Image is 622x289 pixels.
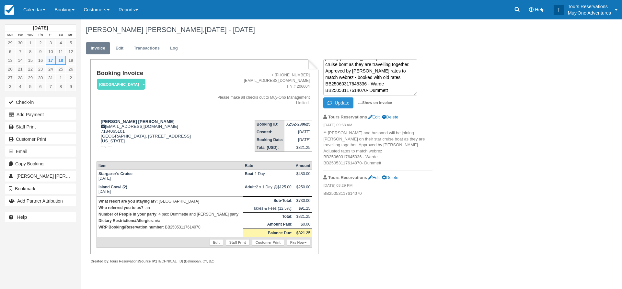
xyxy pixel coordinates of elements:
[294,197,312,205] td: $730.00
[98,224,241,230] p: : BB25053117614070
[25,39,35,47] a: 1
[323,130,432,166] p: ** [PERSON_NAME] and husband will be joining [PERSON_NAME] on their star cruise boat as they are ...
[287,239,310,246] a: Pay Now
[98,205,241,211] p: : an
[243,220,294,229] th: Amount Paid:
[56,31,66,39] th: Sat
[5,5,14,15] img: checkfront-main-nav-mini-logo.png
[17,215,27,220] b: Help
[210,239,223,246] a: Edit
[98,217,241,224] p: : n/a
[296,172,310,181] div: $480.00
[5,31,15,39] th: Mon
[296,185,310,195] div: $250.00
[323,183,432,190] em: [DATE] 03:29 PM
[294,162,312,170] th: Amount
[46,31,56,39] th: Fri
[46,82,56,91] a: 7
[210,72,310,106] address: + [PHONE_NUMBER] [EMAIL_ADDRESS][DOMAIN_NAME] TIN # 206604 Please make all checks out to Muy-Ono ...
[568,10,611,16] p: Muy'Ono Adventures
[226,239,249,246] a: Staff Print
[56,73,66,82] a: 1
[243,183,294,196] td: 2 x 1 Day @
[98,172,132,176] strong: Stargazer's Cruise
[15,56,25,65] a: 14
[56,47,66,56] a: 11
[358,100,362,104] input: Show on invoice
[98,206,144,210] strong: Who referred you to us?
[46,39,56,47] a: 3
[46,56,56,65] a: 17
[33,25,48,30] strong: [DATE]
[46,73,56,82] a: 31
[243,197,294,205] th: Sub-Total:
[66,31,76,39] th: Sun
[35,39,45,47] a: 2
[98,199,156,204] strong: What resort are you staying at?
[323,97,353,108] button: Update
[98,185,127,189] strong: Island Crawl (2)
[368,115,380,119] a: Edit
[5,159,76,169] button: Copy Booking
[284,128,312,136] td: [DATE]
[15,31,25,39] th: Tue
[323,122,432,129] em: [DATE] 09:53 AM
[15,82,25,91] a: 4
[66,73,76,82] a: 2
[35,31,45,39] th: Thu
[97,79,145,90] em: [GEOGRAPHIC_DATA]
[46,47,56,56] a: 10
[255,144,285,152] th: Total (USD):
[294,220,312,229] td: $0.00
[205,26,255,34] span: [DATE] - [DATE]
[86,42,110,55] a: Invoice
[286,122,310,127] strong: XZSZ-230625
[294,213,312,221] td: $821.25
[5,183,76,194] button: Bookmark
[243,205,294,213] td: Taxes & Fees (12.5%):
[56,39,66,47] a: 4
[35,73,45,82] a: 30
[568,3,611,10] p: Tours Reservations
[86,26,543,34] h1: [PERSON_NAME] [PERSON_NAME],
[46,65,56,73] a: 24
[15,73,25,82] a: 28
[5,196,76,206] button: Add Partner Attribution
[66,65,76,73] a: 26
[56,65,66,73] a: 25
[66,47,76,56] a: 12
[5,56,15,65] a: 13
[368,175,380,180] a: Edit
[243,213,294,221] th: Total:
[554,5,564,15] div: T
[5,82,15,91] a: 3
[66,56,76,65] a: 19
[25,56,35,65] a: 15
[56,82,66,91] a: 8
[5,109,76,120] button: Add Payment
[5,97,76,107] button: Check-in
[165,42,183,55] a: Log
[277,185,291,189] span: $125.00
[358,100,392,105] label: Show on invoice
[97,119,207,156] div: [EMAIL_ADDRESS][DOMAIN_NAME] 7184065101 [GEOGRAPHIC_DATA], [STREET_ADDRESS][US_STATE] ---, ---
[25,82,35,91] a: 5
[245,172,255,176] strong: Boat
[5,134,76,144] a: Customer Print
[15,39,25,47] a: 30
[66,82,76,91] a: 9
[98,198,241,205] p: : [GEOGRAPHIC_DATA]
[252,239,284,246] a: Customer Print
[382,175,398,180] a: Delete
[129,42,165,55] a: Transactions
[97,170,243,183] td: [DATE]
[25,65,35,73] a: 22
[97,70,207,77] h1: Booking Invoice
[284,144,312,152] td: $821.25
[101,119,174,124] strong: [PERSON_NAME] [PERSON_NAME]
[328,175,367,180] strong: Tours Reservations
[25,73,35,82] a: 29
[535,7,545,12] span: Help
[243,162,294,170] th: Rate
[294,205,312,213] td: $91.25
